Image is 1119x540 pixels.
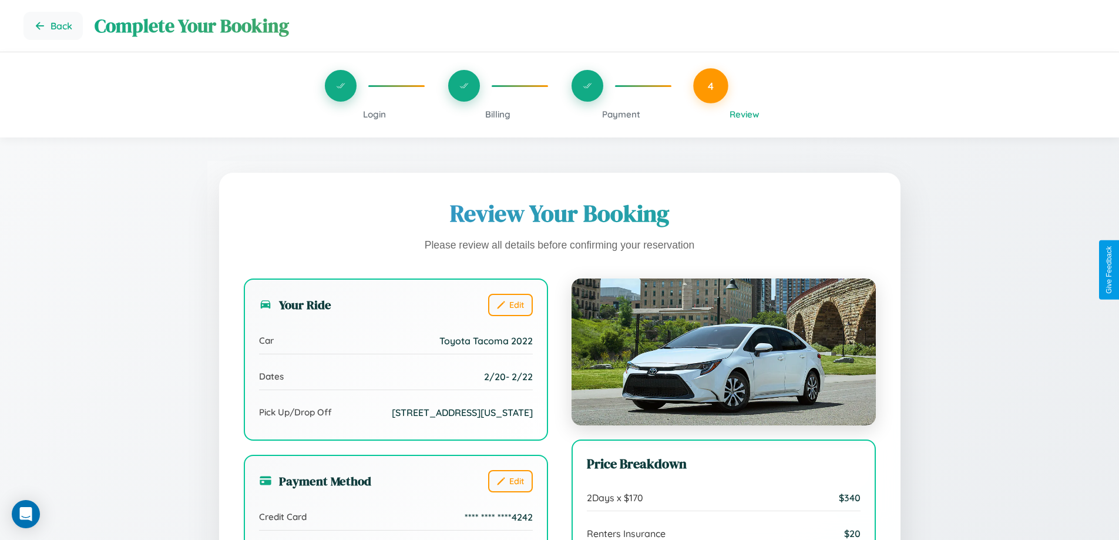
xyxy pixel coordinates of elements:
[244,236,876,255] p: Please review all details before confirming your reservation
[587,492,643,504] span: 2 Days x $ 170
[708,79,714,92] span: 4
[488,294,533,316] button: Edit
[259,407,332,418] span: Pick Up/Drop Off
[23,12,83,40] button: Go back
[587,528,666,539] span: Renters Insurance
[1105,246,1113,294] div: Give Feedback
[484,371,533,383] span: 2 / 20 - 2 / 22
[439,335,533,347] span: Toyota Tacoma 2022
[259,511,307,522] span: Credit Card
[488,470,533,492] button: Edit
[844,528,861,539] span: $ 20
[259,371,284,382] span: Dates
[95,13,1096,39] h1: Complete Your Booking
[730,109,760,120] span: Review
[392,407,533,418] span: [STREET_ADDRESS][US_STATE]
[485,109,510,120] span: Billing
[259,472,371,489] h3: Payment Method
[259,296,331,313] h3: Your Ride
[572,279,876,425] img: Toyota Tacoma
[839,492,861,504] span: $ 340
[363,109,386,120] span: Login
[12,500,40,528] div: Open Intercom Messenger
[244,197,876,229] h1: Review Your Booking
[259,335,274,346] span: Car
[602,109,640,120] span: Payment
[587,455,861,473] h3: Price Breakdown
